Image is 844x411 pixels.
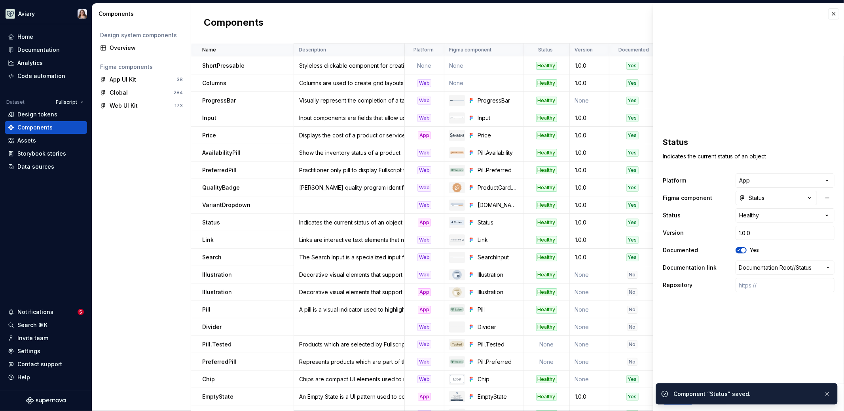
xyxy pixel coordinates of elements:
[405,57,444,74] td: None
[796,264,812,272] span: Status
[626,375,639,383] div: Yes
[99,10,188,18] div: Components
[294,271,404,279] div: Decorative visual elements that support and enhance user understanding in specific contexts
[417,323,431,331] div: Web
[450,116,464,120] img: Input
[536,393,557,401] div: Healthy
[570,131,609,139] div: 1.0.0
[450,238,464,242] img: Link
[570,92,609,109] td: None
[202,201,250,209] p: VariantDropdown
[56,99,77,105] span: Fullscript
[17,163,54,171] div: Data sources
[202,323,222,331] p: Divider
[736,226,835,240] input: Empty
[97,86,186,99] a: Global284
[536,62,557,70] div: Healthy
[110,76,136,84] div: App UI Kit
[570,219,609,226] div: 1.0.0
[663,264,717,272] label: Documentation link
[174,103,183,109] div: 173
[6,99,25,105] div: Dataset
[17,137,36,145] div: Assets
[570,284,609,301] td: None
[570,393,609,401] div: 1.0.0
[17,33,33,41] div: Home
[17,150,66,158] div: Storybook stories
[570,62,609,70] div: 1.0.0
[570,301,609,318] td: None
[450,168,464,172] img: Pill.Preferred
[5,306,87,318] button: Notifications5
[294,288,404,296] div: Decorative visual elements that support and enhance user understanding in specific contexts
[202,253,222,261] p: Search
[417,201,431,209] div: Web
[450,131,464,139] img: Price
[417,236,431,244] div: Web
[663,229,684,237] label: Version
[628,271,637,279] div: No
[17,72,65,80] div: Code automation
[5,108,87,121] a: Design tokens
[78,9,87,19] img: Brittany Hogg
[294,62,404,70] div: Styleless clickable component for creating your own button or pressable elements
[294,166,404,174] div: Practitioner only pill to display Fullscript favoured products
[417,166,431,174] div: Web
[294,236,404,244] div: Links are interactive text elements that navigate users to other pages, views, or resources.
[202,184,240,192] p: QualityBadge
[202,149,241,157] p: AvailabilityPill
[478,114,518,122] div: Input
[17,124,53,131] div: Components
[570,318,609,336] td: None
[739,194,764,202] div: Status
[663,246,698,254] label: Documented
[417,97,431,105] div: Web
[299,47,326,53] p: Description
[17,347,40,355] div: Settings
[570,266,609,284] td: None
[626,131,639,139] div: Yes
[626,201,639,209] div: Yes
[417,358,431,366] div: Web
[294,131,404,139] div: Displays the cost of a product or service.
[100,31,183,39] div: Design system components
[444,74,523,92] td: None
[626,219,639,226] div: Yes
[536,79,557,87] div: Healthy
[536,253,557,261] div: Healthy
[202,288,232,296] p: Illustration
[478,131,518,139] div: Price
[110,102,138,110] div: Web UI Kit
[626,62,639,70] div: Yes
[653,4,844,130] iframe: figma-embed
[418,219,431,226] div: App
[294,341,404,348] div: Products which are selected by Fullscript's Medical Advisory Team that have received third-party ...
[202,375,215,383] p: Chip
[570,201,609,209] div: 1.0.0
[794,264,796,272] span: /
[478,288,518,296] div: Illustration
[536,306,557,314] div: Healthy
[5,147,87,160] a: Storybook stories
[626,97,639,105] div: Yes
[204,16,264,30] h2: Components
[628,358,637,366] div: No
[202,236,214,244] p: Link
[202,166,237,174] p: PreferredPill
[5,70,87,82] a: Code automation
[478,201,518,209] div: [DOMAIN_NAME]
[536,114,557,122] div: Healthy
[478,219,518,226] div: Status
[536,271,557,279] div: Healthy
[418,306,431,314] div: App
[536,219,557,226] div: Healthy
[6,9,15,19] img: 256e2c79-9abd-4d59-8978-03feab5a3943.png
[570,184,609,192] div: 1.0.0
[450,341,464,347] img: Pill.Tested
[626,184,639,192] div: Yes
[536,149,557,157] div: Healthy
[418,288,431,296] div: App
[294,219,404,226] div: Indicates the current status of an object
[536,184,557,192] div: Healthy
[478,166,518,174] div: Pill.Preferred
